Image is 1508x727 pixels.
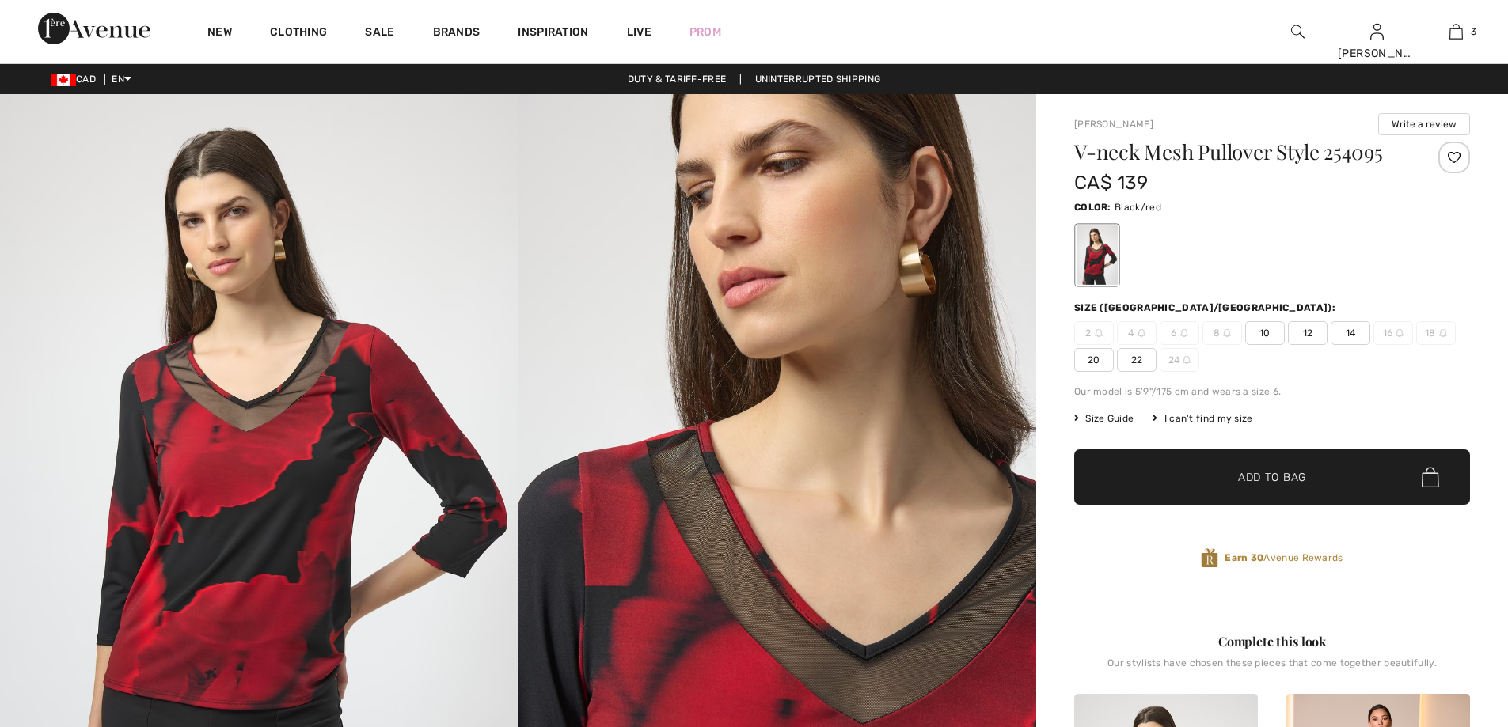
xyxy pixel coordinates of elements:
span: 2 [1074,321,1114,345]
div: I can't find my size [1153,411,1252,426]
span: 8 [1202,321,1242,345]
div: Our model is 5'9"/175 cm and wears a size 6. [1074,384,1470,399]
span: 3 [1471,25,1476,39]
img: ring-m.svg [1138,329,1145,337]
span: 20 [1074,348,1114,372]
img: ring-m.svg [1183,356,1191,364]
a: Live [627,24,651,40]
span: 12 [1288,321,1328,345]
button: Add to Bag [1074,449,1470,505]
span: Avenue Rewards [1225,551,1343,565]
span: 14 [1331,321,1370,345]
span: Inspiration [518,25,588,42]
span: CAD [51,74,102,85]
div: Complete this look [1074,632,1470,651]
div: Black/red [1077,225,1118,285]
span: Color: [1074,202,1111,213]
span: 10 [1245,321,1285,345]
img: Canadian Dollar [51,74,76,86]
div: Size ([GEOGRAPHIC_DATA]/[GEOGRAPHIC_DATA]): [1074,301,1339,315]
button: Write a review [1378,113,1470,135]
div: [PERSON_NAME] [1338,45,1415,62]
img: ring-m.svg [1223,329,1231,337]
img: Bag.svg [1422,467,1439,487]
div: Our stylists have chosen these pieces that come together beautifully. [1074,657,1470,681]
img: search the website [1291,22,1305,41]
img: ring-m.svg [1396,329,1404,337]
img: ring-m.svg [1180,329,1188,337]
span: 4 [1117,321,1157,345]
span: 24 [1160,348,1199,372]
img: ring-m.svg [1095,329,1103,337]
a: Brands [433,25,481,42]
a: Sale [365,25,394,42]
span: 18 [1416,321,1456,345]
span: Add to Bag [1238,469,1306,486]
span: Black/red [1115,202,1161,213]
a: Sign In [1370,24,1384,39]
h1: V-neck Mesh Pullover Style 254095 [1074,142,1404,162]
img: My Info [1370,22,1384,41]
strong: Earn 30 [1225,552,1263,563]
span: 6 [1160,321,1199,345]
a: New [207,25,232,42]
span: 16 [1373,321,1413,345]
img: 1ère Avenue [38,13,150,44]
img: My Bag [1449,22,1463,41]
img: ring-m.svg [1439,329,1447,337]
span: Size Guide [1074,411,1134,426]
a: Clothing [270,25,327,42]
a: 3 [1417,22,1495,41]
span: EN [112,74,131,85]
span: CA$ 139 [1074,172,1148,194]
a: Prom [689,24,721,40]
img: Avenue Rewards [1201,547,1218,569]
span: 22 [1117,348,1157,372]
a: [PERSON_NAME] [1074,119,1153,130]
